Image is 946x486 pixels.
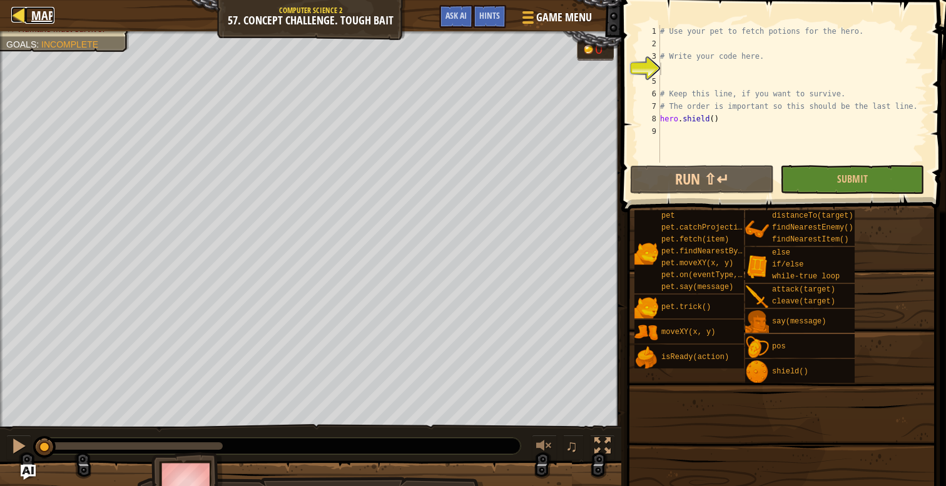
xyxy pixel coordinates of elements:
span: pet.findNearestByType(type) [661,247,783,256]
div: 5 [639,75,660,88]
span: cleave(target) [772,297,835,306]
span: ♫ [566,437,578,455]
span: isReady(action) [661,353,729,362]
div: 1 [639,25,660,38]
span: Game Menu [536,9,592,26]
div: 6 [639,88,660,100]
img: portrait.png [745,310,769,334]
img: portrait.png [745,285,769,309]
img: portrait.png [634,321,658,345]
button: ⌘ + P: Pause [6,435,31,460]
span: Map [31,7,54,24]
span: : [36,39,41,49]
span: Incomplete [41,39,98,49]
img: portrait.png [634,241,658,265]
div: 8 [639,113,660,125]
span: Ask AI [445,9,467,21]
span: distanceTo(target) [772,211,853,220]
div: 3 [639,50,660,63]
span: Hints [479,9,500,21]
div: Team 'humans' has 0 gold. [577,39,614,61]
span: Goals [6,39,36,49]
button: Ask AI [21,465,36,480]
div: 7 [639,100,660,113]
span: moveXY(x, y) [661,328,715,337]
span: say(message) [772,317,826,326]
span: pet.moveXY(x, y) [661,259,733,268]
span: attack(target) [772,285,835,294]
div: 4 [639,63,660,75]
div: 2 [639,38,660,50]
span: Submit [837,172,868,186]
button: ♫ [563,435,584,460]
span: findNearestEnemy() [772,223,853,232]
span: pet.fetch(item) [661,235,729,244]
span: pet [661,211,675,220]
button: Submit [780,165,924,194]
span: while-true loop [772,272,840,281]
div: 9 [639,125,660,138]
button: Adjust volume [532,435,557,460]
span: findNearestItem() [772,235,848,244]
span: shield() [772,367,808,376]
img: portrait.png [745,360,769,384]
button: Ask AI [439,5,473,28]
img: portrait.png [634,296,658,320]
img: portrait.png [634,346,658,370]
img: portrait.png [745,218,769,241]
button: Run ⇧↵ [630,165,774,194]
span: if/else [772,260,803,269]
span: else [772,248,790,257]
img: portrait.png [745,335,769,359]
span: pet.catchProjectile(arrow) [661,223,778,232]
button: Game Menu [512,5,599,34]
span: pet.on(eventType, handler) [661,271,778,280]
span: pet.say(message) [661,283,733,291]
img: portrait.png [745,255,769,278]
span: pos [772,342,786,351]
div: 0 [595,43,608,56]
button: Toggle fullscreen [590,435,615,460]
span: pet.trick() [661,303,711,311]
a: Map [25,7,54,24]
